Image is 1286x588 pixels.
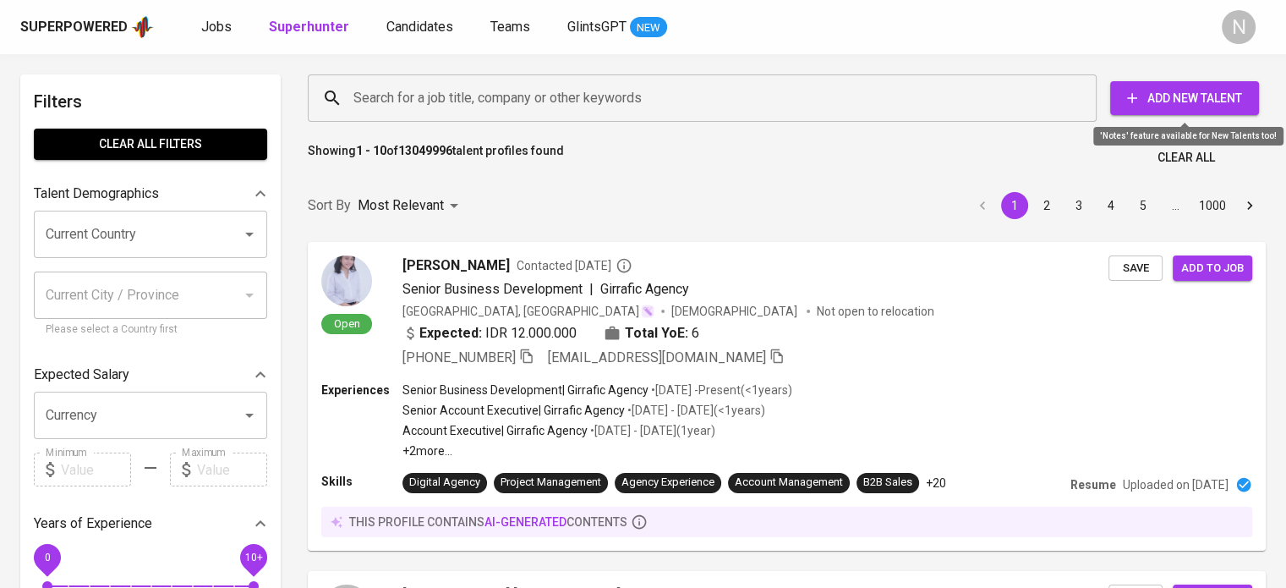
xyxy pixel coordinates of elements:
span: [PHONE_NUMBER] [402,349,516,365]
span: GlintsGPT [567,19,627,35]
p: Not open to relocation [817,303,934,320]
b: Superhunter [269,19,349,35]
button: Open [238,404,261,427]
div: B2B Sales [863,475,912,491]
div: Project Management [501,475,601,491]
span: Open [327,316,367,331]
button: Go to page 4 [1097,192,1125,219]
span: NEW [630,19,667,36]
button: Clear All filters [34,129,267,160]
input: Value [61,453,131,486]
span: Clear All filters [47,134,254,155]
button: Clear All [1151,142,1222,173]
svg: By Batam recruiter [616,257,632,274]
div: Most Relevant [358,190,464,222]
img: 960851ad4a5874cca14094b87bca3395.jpg [321,256,372,306]
span: | [589,279,594,299]
span: Senior Business Development [402,281,583,297]
span: Jobs [201,19,232,35]
b: 1 - 10 [356,144,386,157]
span: [DEMOGRAPHIC_DATA] [671,303,800,320]
p: Expected Salary [34,365,129,385]
div: Years of Experience [34,507,267,541]
div: Expected Salary [34,358,267,392]
h6: Filters [34,88,267,115]
p: Senior Business Development | Girrafic Agency [402,382,648,398]
button: Add to job [1173,256,1252,282]
div: Talent Demographics [34,177,267,211]
button: page 1 [1001,192,1028,219]
button: Open [238,223,261,246]
div: … [1162,197,1189,214]
span: 6 [692,323,699,343]
img: app logo [131,14,154,40]
span: Girrafic Agency [600,281,689,297]
div: Digital Agency [409,475,480,491]
input: Value [197,453,267,486]
div: N [1222,10,1256,44]
p: Sort By [308,195,351,216]
a: Candidates [386,17,457,38]
button: Add New Talent [1110,81,1259,115]
div: Superpowered [20,18,128,37]
span: Candidates [386,19,453,35]
p: • [DATE] - [DATE] ( 1 year ) [588,422,715,439]
div: Account Management [735,475,843,491]
div: [GEOGRAPHIC_DATA], [GEOGRAPHIC_DATA] [402,303,654,320]
span: AI-generated [484,515,566,529]
p: • [DATE] - Present ( <1 years ) [648,382,792,398]
b: 13049996 [398,144,452,157]
button: Go to next page [1236,192,1263,219]
p: this profile contains contents [349,514,627,530]
button: Save [1108,256,1163,282]
a: Superpoweredapp logo [20,14,154,40]
p: Please select a Country first [46,321,255,338]
div: Agency Experience [621,475,714,491]
button: Go to page 1000 [1194,192,1231,219]
p: Showing of talent profiles found [308,142,564,173]
button: Go to page 3 [1065,192,1092,219]
span: [EMAIL_ADDRESS][DOMAIN_NAME] [548,349,766,365]
span: 10+ [244,552,262,563]
div: IDR 12.000.000 [402,323,577,343]
p: Talent Demographics [34,184,159,204]
p: +2 more ... [402,442,792,459]
span: Clear All [1157,147,1215,168]
img: magic_wand.svg [641,305,654,318]
a: Teams [490,17,534,38]
p: Skills [321,473,402,490]
p: • [DATE] - [DATE] ( <1 years ) [625,402,765,419]
p: Resume [1070,476,1116,493]
p: Senior Account Executive | Girrafic Agency [402,402,625,419]
a: GlintsGPT NEW [567,17,667,38]
b: Total YoE: [625,323,688,343]
span: Add New Talent [1124,88,1245,109]
button: Go to page 5 [1130,192,1157,219]
p: Experiences [321,382,402,398]
p: +20 [926,475,946,492]
span: [PERSON_NAME] [402,256,510,276]
b: Expected: [419,323,482,343]
p: Years of Experience [34,514,152,534]
button: Go to page 2 [1033,192,1060,219]
a: Superhunter [269,17,353,38]
p: Account Executive | Girrafic Agency [402,422,588,439]
a: Jobs [201,17,235,38]
p: Uploaded on [DATE] [1123,476,1229,493]
nav: pagination navigation [966,192,1266,219]
span: 0 [44,552,50,563]
span: Save [1117,259,1154,278]
span: Add to job [1181,259,1244,278]
span: Teams [490,19,530,35]
a: Open[PERSON_NAME]Contacted [DATE]Senior Business Development|Girrafic Agency[GEOGRAPHIC_DATA], [G... [308,242,1266,551]
p: Most Relevant [358,195,444,216]
span: Contacted [DATE] [517,257,632,274]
